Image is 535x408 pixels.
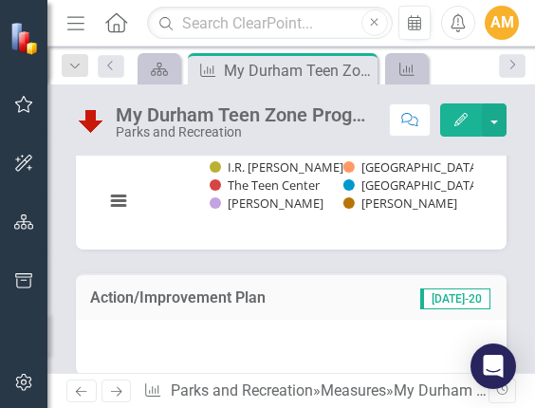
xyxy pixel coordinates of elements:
button: Show Lyon Park [343,158,417,176]
button: Show I.R. Holmes, Sr [210,158,310,176]
input: Search ClearPoint... [147,7,392,40]
div: My Durham Teen Zone Program Visits [116,104,370,125]
h3: Action/Improvement Plan [90,289,376,306]
div: » » [143,380,488,402]
span: [DATE]-20 [420,288,490,309]
text: [PERSON_NAME] [361,195,457,212]
text: [GEOGRAPHIC_DATA] [361,158,481,176]
button: Show The Teen Center [210,176,322,194]
div: My Durham Teen Zone Program Visits [224,59,373,83]
button: Show WD Hill [210,195,269,212]
img: ClearPoint Strategy [9,22,43,55]
button: AM [485,6,519,40]
a: Parks and Recreation [171,381,313,399]
button: Show Weaver [343,195,405,212]
div: Parks and Recreation [116,125,370,139]
text: [GEOGRAPHIC_DATA] [361,176,481,194]
button: View chart menu, Chart [105,188,132,214]
img: Needs Improvement [76,105,106,136]
button: Show Walltown [343,176,415,194]
a: Measures [321,381,386,399]
text: [PERSON_NAME] [228,195,323,212]
div: Open Intercom Messenger [470,343,516,389]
